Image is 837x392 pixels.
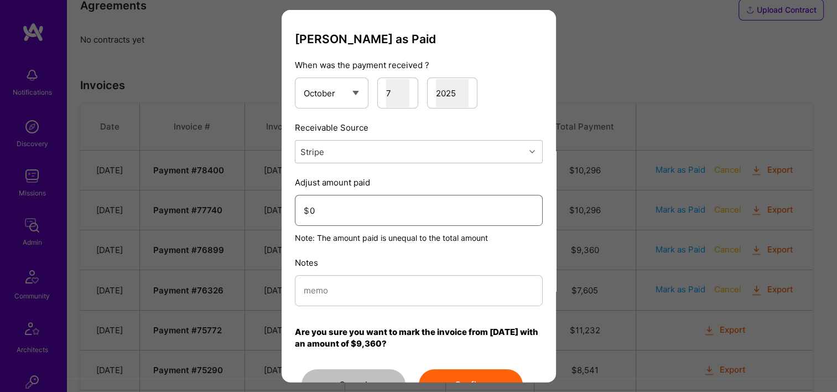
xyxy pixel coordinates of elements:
p: When was the payment received ? [295,59,543,71]
div: modal [282,10,556,383]
p: Notes [295,257,543,269]
i: icon Chevron [529,149,535,154]
div: Stripe [300,146,324,157]
p: Note: The amount paid is unequal to the total amount [295,233,543,244]
p: Adjust amount paid [295,177,543,188]
h3: [PERSON_NAME] as Paid [295,32,543,46]
p: Are you sure you want to mark the invoice from [DATE] with an amount of $9,360? [295,326,543,349]
div: $ [304,204,310,216]
p: Receivable Source [295,122,543,133]
input: memo [304,276,534,305]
